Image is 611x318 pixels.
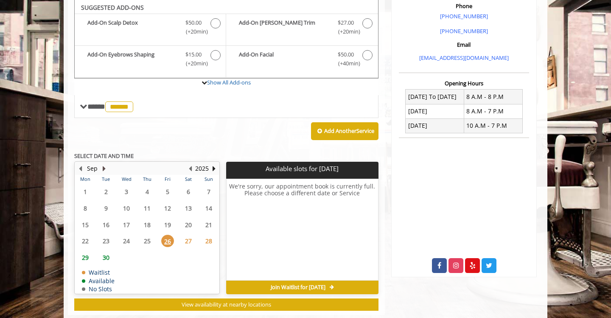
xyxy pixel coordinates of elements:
th: Thu [137,175,157,183]
button: Add AnotherService [311,122,378,140]
td: No Slots [82,286,115,292]
span: 27 [182,235,195,247]
span: Join Waitlist for [DATE] [271,284,325,291]
h3: Email [401,42,527,48]
td: Select day27 [178,233,198,250]
span: $15.00 [185,50,202,59]
b: Add-On [PERSON_NAME] Trim [239,18,329,36]
td: 10 A.M - 7 P.M [464,118,522,133]
button: Previous Month [77,164,84,173]
th: Sun [199,175,219,183]
span: $27.00 [338,18,354,27]
th: Sat [178,175,198,183]
b: Add Another Service [324,127,374,135]
td: Select day26 [157,233,178,250]
span: (+20min ) [333,27,358,36]
button: 2025 [195,164,209,173]
th: Mon [75,175,95,183]
td: Select day29 [75,249,95,266]
a: [PHONE_NUMBER] [440,12,488,20]
a: [EMAIL_ADDRESS][DOMAIN_NAME] [419,54,509,62]
span: (+20min ) [181,27,206,36]
span: 29 [79,251,92,264]
button: Next Month [101,164,107,173]
span: (+40min ) [333,59,358,68]
b: Add-On Facial [239,50,329,68]
td: Select day28 [199,233,219,250]
td: [DATE] [406,118,464,133]
th: Fri [157,175,178,183]
label: Add-On Facial [230,50,373,70]
td: [DATE] [406,104,464,118]
td: 8 A.M - 8 P.M [464,90,522,104]
span: 28 [202,235,215,247]
b: SELECT DATE AND TIME [74,152,134,160]
a: [PHONE_NUMBER] [440,27,488,35]
label: Add-On Beard Trim [230,18,373,38]
span: (+20min ) [181,59,206,68]
label: Add-On Scalp Detox [79,18,221,38]
p: Available slots for [DATE] [230,165,375,172]
h3: Opening Hours [399,80,529,86]
th: Tue [95,175,116,183]
a: Show All Add-ons [207,79,251,86]
td: Waitlist [82,269,115,276]
span: $50.00 [338,50,354,59]
button: Next Year [210,164,217,173]
td: Select day30 [95,249,116,266]
h3: Phone [401,3,527,9]
span: 26 [161,235,174,247]
button: View availability at nearby locations [74,298,378,311]
span: View availability at nearby locations [182,301,271,308]
b: Add-On Scalp Detox [87,18,177,36]
td: 8 A.M - 7 P.M [464,104,522,118]
b: SUGGESTED ADD-ONS [81,3,144,11]
td: Available [82,278,115,284]
span: $50.00 [185,18,202,27]
td: [DATE] To [DATE] [406,90,464,104]
label: Add-On Eyebrows Shaping [79,50,221,70]
th: Wed [116,175,137,183]
button: Previous Year [187,164,193,173]
span: 30 [100,251,112,264]
h6: We're sorry, our appointment book is currently full. Please choose a different date or Service [227,183,378,277]
b: Add-On Eyebrows Shaping [87,50,177,68]
button: Sep [87,164,98,173]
